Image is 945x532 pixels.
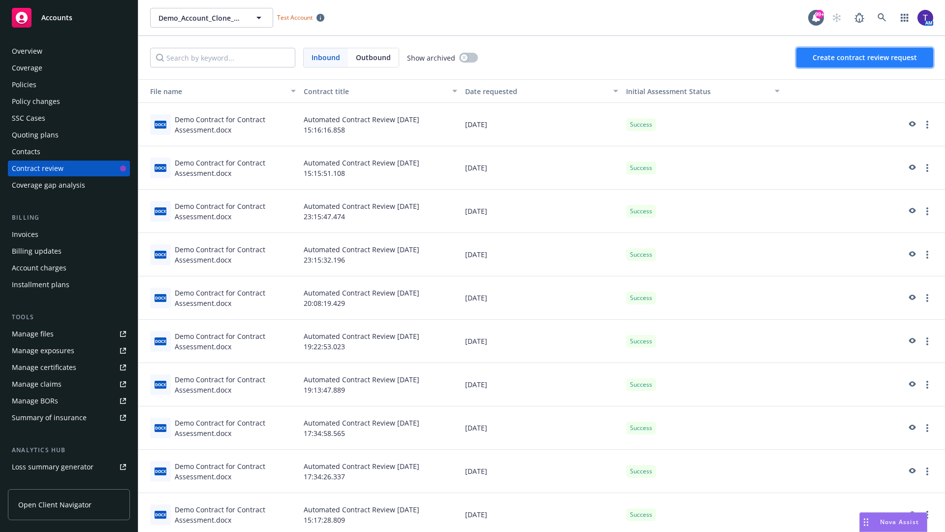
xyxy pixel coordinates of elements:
[300,233,461,276] div: Automated Contract Review [DATE] 23:15:32.196
[142,86,285,97] div: File name
[921,249,933,261] a: more
[813,53,917,62] span: Create contract review request
[300,79,461,103] button: Contract title
[8,410,130,426] a: Summary of insurance
[12,326,54,342] div: Manage files
[356,52,391,63] span: Outbound
[18,499,92,510] span: Open Client Navigator
[921,205,933,217] a: more
[300,450,461,493] div: Automated Contract Review [DATE] 17:34:26.337
[921,509,933,521] a: more
[312,52,340,63] span: Inbound
[630,120,652,129] span: Success
[815,10,824,19] div: 99+
[8,277,130,293] a: Installment plans
[175,418,296,438] div: Demo Contract for Contract Assessment.docx
[150,48,295,67] input: Search by keyword...
[880,518,919,526] span: Nova Assist
[155,294,166,301] span: docx
[461,276,623,320] div: [DATE]
[175,158,296,178] div: Demo Contract for Contract Assessment.docx
[796,48,933,67] button: Create contract review request
[8,243,130,259] a: Billing updates
[906,422,917,434] a: preview
[8,60,130,76] a: Coverage
[12,127,59,143] div: Quoting plans
[461,450,623,493] div: [DATE]
[906,249,917,261] a: preview
[859,512,927,532] button: Nova Assist
[872,8,892,28] a: Search
[175,114,296,135] div: Demo Contract for Contract Assessment.docx
[8,110,130,126] a: SSC Cases
[8,177,130,193] a: Coverage gap analysis
[12,277,69,293] div: Installment plans
[461,363,623,406] div: [DATE]
[12,376,62,392] div: Manage claims
[850,8,869,28] a: Report a Bug
[921,379,933,391] a: more
[827,8,847,28] a: Start snowing
[906,465,917,477] a: preview
[921,422,933,434] a: more
[407,53,455,63] span: Show archived
[8,376,130,392] a: Manage claims
[12,393,58,409] div: Manage BORs
[8,343,130,359] a: Manage exposures
[630,424,652,432] span: Success
[8,459,130,475] a: Loss summary generator
[12,94,60,109] div: Policy changes
[175,201,296,222] div: Demo Contract for Contract Assessment.docx
[300,406,461,450] div: Automated Contract Review [DATE] 17:34:58.565
[921,465,933,477] a: more
[906,379,917,391] a: preview
[8,260,130,276] a: Account charges
[8,4,130,32] a: Accounts
[155,381,166,388] span: docx
[8,326,130,342] a: Manage files
[921,335,933,347] a: more
[12,227,38,242] div: Invoices
[12,410,87,426] div: Summary of insurance
[41,14,72,22] span: Accounts
[906,335,917,347] a: preview
[8,144,130,160] a: Contacts
[300,320,461,363] div: Automated Contract Review [DATE] 19:22:53.023
[175,331,296,352] div: Demo Contract for Contract Assessment.docx
[917,10,933,26] img: photo
[630,207,652,216] span: Success
[626,86,769,97] div: Toggle SortBy
[273,12,328,23] span: Test Account
[906,509,917,521] a: preview
[906,292,917,304] a: preview
[155,337,166,345] span: docx
[8,312,130,322] div: Tools
[8,213,130,223] div: Billing
[8,393,130,409] a: Manage BORs
[142,86,285,97] div: Toggle SortBy
[348,48,399,67] span: Outbound
[175,288,296,308] div: Demo Contract for Contract Assessment.docx
[300,103,461,146] div: Automated Contract Review [DATE] 15:16:16.858
[12,260,66,276] div: Account charges
[155,467,166,475] span: docx
[630,337,652,346] span: Success
[461,320,623,363] div: [DATE]
[12,77,36,93] div: Policies
[155,511,166,518] span: docx
[906,162,917,174] a: preview
[12,360,76,375] div: Manage certificates
[8,77,130,93] a: Policies
[630,294,652,302] span: Success
[175,461,296,482] div: Demo Contract for Contract Assessment.docx
[921,119,933,131] a: more
[304,86,446,97] div: Contract title
[277,13,313,22] span: Test Account
[461,406,623,450] div: [DATE]
[8,43,130,59] a: Overview
[860,513,872,532] div: Drag to move
[8,127,130,143] a: Quoting plans
[630,250,652,259] span: Success
[158,13,244,23] span: Demo_Account_Clone_QA_CR_Tests_Demo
